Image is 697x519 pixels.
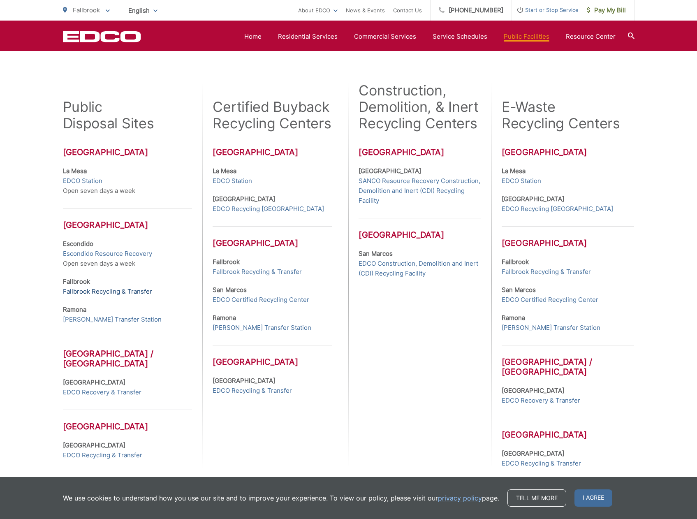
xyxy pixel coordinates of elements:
[213,377,275,385] strong: [GEOGRAPHIC_DATA]
[63,287,152,297] a: Fallbrook Recycling & Transfer
[502,396,580,405] a: EDCO Recovery & Transfer
[63,337,192,368] h3: [GEOGRAPHIC_DATA] / [GEOGRAPHIC_DATA]
[359,82,481,132] h2: Construction, Demolition, & Inert Recycling Centers
[502,176,541,186] a: EDCO Station
[502,258,529,266] strong: Fallbrook
[63,176,102,186] a: EDCO Station
[213,176,252,186] a: EDCO Station
[359,259,481,278] a: EDCO Construction, Demolition and Inert (CDI) Recycling Facility
[213,258,240,266] strong: Fallbrook
[213,345,332,367] h3: [GEOGRAPHIC_DATA]
[63,31,141,42] a: EDCD logo. Return to the homepage.
[63,278,90,285] strong: Fallbrook
[63,493,499,503] p: We use cookies to understand how you use our site and to improve your experience. To view our pol...
[63,208,192,230] h3: [GEOGRAPHIC_DATA]
[63,315,162,324] a: [PERSON_NAME] Transfer Station
[63,240,93,248] strong: Escondido
[502,459,581,468] a: EDCO Recycling & Transfer
[566,32,616,42] a: Resource Center
[502,323,600,333] a: [PERSON_NAME] Transfer Station
[359,218,481,240] h3: [GEOGRAPHIC_DATA]
[502,295,598,305] a: EDCO Certified Recycling Center
[507,489,566,507] a: Tell me more
[213,167,236,175] strong: La Mesa
[502,387,564,394] strong: [GEOGRAPHIC_DATA]
[354,32,416,42] a: Commercial Services
[213,314,236,322] strong: Ramona
[502,267,591,277] a: Fallbrook Recycling & Transfer
[213,386,292,396] a: EDCO Recycling & Transfer
[278,32,338,42] a: Residential Services
[359,147,481,157] h3: [GEOGRAPHIC_DATA]
[63,167,87,175] strong: La Mesa
[502,167,526,175] strong: La Mesa
[359,250,393,257] strong: San Marcos
[63,441,125,449] strong: [GEOGRAPHIC_DATA]
[502,195,564,203] strong: [GEOGRAPHIC_DATA]
[502,147,634,157] h3: [GEOGRAPHIC_DATA]
[213,195,275,203] strong: [GEOGRAPHIC_DATA]
[63,249,152,259] a: Escondido Resource Recovery
[122,3,164,18] span: English
[213,267,302,277] a: Fallbrook Recycling & Transfer
[502,286,536,294] strong: San Marcos
[504,32,549,42] a: Public Facilities
[502,204,613,214] a: EDCO Recycling [GEOGRAPHIC_DATA]
[213,147,332,157] h3: [GEOGRAPHIC_DATA]
[438,493,482,503] a: privacy policy
[502,314,525,322] strong: Ramona
[502,99,620,132] h2: E-Waste Recycling Centers
[63,410,192,431] h3: [GEOGRAPHIC_DATA]
[63,166,192,196] p: Open seven days a week
[213,204,324,214] a: EDCO Recycling [GEOGRAPHIC_DATA]
[502,449,564,457] strong: [GEOGRAPHIC_DATA]
[502,345,634,377] h3: [GEOGRAPHIC_DATA] / [GEOGRAPHIC_DATA]
[298,5,338,15] a: About EDCO
[213,99,332,132] h2: Certified Buyback Recycling Centers
[359,176,481,206] a: SANCO Resource Recovery Construction, Demolition and Inert (CDI) Recycling Facility
[433,32,487,42] a: Service Schedules
[244,32,262,42] a: Home
[213,323,311,333] a: [PERSON_NAME] Transfer Station
[63,239,192,269] p: Open seven days a week
[213,286,247,294] strong: San Marcos
[63,147,192,157] h3: [GEOGRAPHIC_DATA]
[213,295,309,305] a: EDCO Certified Recycling Center
[587,5,626,15] span: Pay My Bill
[63,378,125,386] strong: [GEOGRAPHIC_DATA]
[502,418,634,440] h3: [GEOGRAPHIC_DATA]
[502,226,634,248] h3: [GEOGRAPHIC_DATA]
[346,5,385,15] a: News & Events
[63,387,141,397] a: EDCO Recovery & Transfer
[63,450,142,460] a: EDCO Recycling & Transfer
[73,6,100,14] span: Fallbrook
[574,489,612,507] span: I agree
[213,226,332,248] h3: [GEOGRAPHIC_DATA]
[359,167,421,175] strong: [GEOGRAPHIC_DATA]
[63,306,86,313] strong: Ramona
[63,99,154,132] h2: Public Disposal Sites
[393,5,422,15] a: Contact Us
